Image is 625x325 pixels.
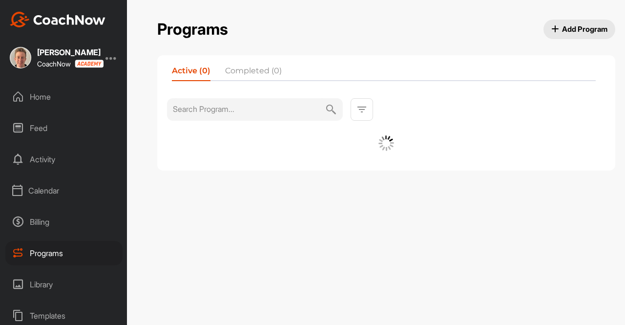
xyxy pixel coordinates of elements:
[5,147,123,172] div: Activity
[5,85,123,109] div: Home
[5,272,123,297] div: Library
[551,24,608,34] span: Add Program
[37,60,101,68] div: CoachNow
[75,60,104,68] img: CoachNow acadmey
[5,116,123,140] div: Feed
[10,12,105,27] img: CoachNow
[5,241,123,265] div: Programs
[10,47,31,68] img: square_671929e7c239306c2926c0650905e94a.jpg
[325,98,337,121] img: svg+xml;base64,PHN2ZyB3aWR0aD0iMjQiIGhlaWdodD0iMjQiIHZpZXdCb3g9IjAgMCAyNCAyNCIgZmlsbD0ibm9uZSIgeG...
[5,178,123,203] div: Calendar
[356,104,368,115] img: svg+xml;base64,PHN2ZyB3aWR0aD0iMjQiIGhlaWdodD0iMjQiIHZpZXdCb3g9IjAgMCAyNCAyNCIgZmlsbD0ibm9uZSIgeG...
[5,210,123,234] div: Billing
[378,135,394,151] img: G6gVgL6ErOh57ABN0eRmCEwV0I4iEi4d8EwaPGI0tHgoAbU4EAHFLEQAh+QQFCgALACwIAA4AGAASAAAEbHDJSesaOCdk+8xg...
[173,98,325,120] input: Search Program...
[157,20,228,39] h2: Programs
[37,48,101,56] div: [PERSON_NAME]
[225,65,282,81] li: Completed (0)
[543,20,616,39] button: Add Program
[172,65,210,81] li: Active (0)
